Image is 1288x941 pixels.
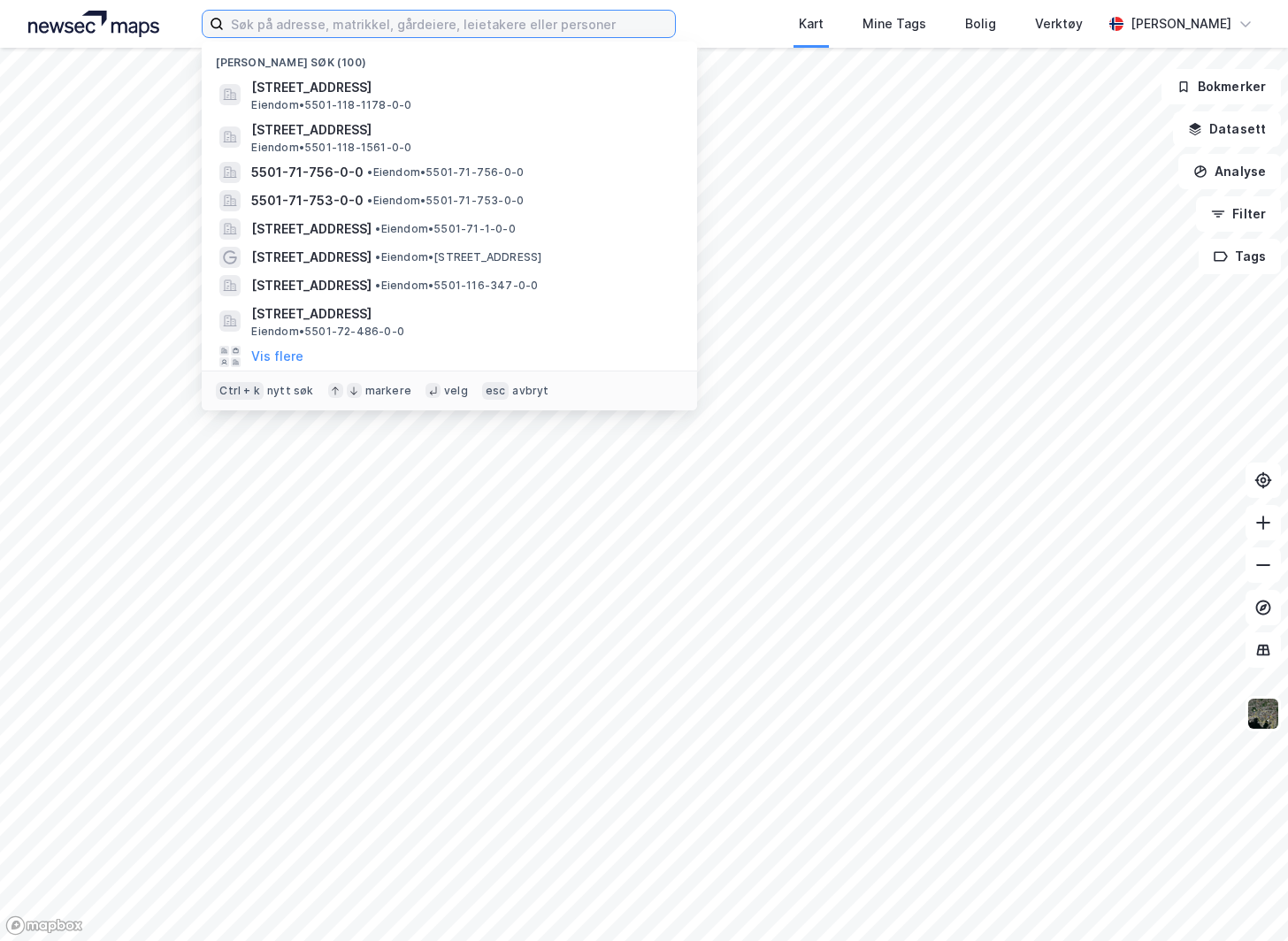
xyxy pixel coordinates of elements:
span: [STREET_ADDRESS] [251,119,676,141]
span: [STREET_ADDRESS] [251,247,372,268]
span: [STREET_ADDRESS] [251,303,676,325]
span: Eiendom • 5501-118-1561-0-0 [251,141,411,155]
span: Eiendom • 5501-72-486-0-0 [251,325,404,339]
span: • [367,165,372,179]
div: Bolig [965,13,996,34]
span: • [375,250,380,264]
span: [STREET_ADDRESS] [251,275,372,296]
span: [STREET_ADDRESS] [251,77,676,98]
span: • [375,279,380,292]
span: [STREET_ADDRESS] [251,218,372,240]
span: Eiendom • [STREET_ADDRESS] [375,250,541,264]
span: • [367,194,372,207]
button: Datasett [1173,111,1281,147]
input: Søk på adresse, matrikkel, gårdeiere, leietakere eller personer [224,11,675,37]
a: Mapbox homepage [5,915,83,936]
div: Kontrollprogram for chat [1200,856,1288,941]
div: Ctrl + k [216,382,264,400]
button: Filter [1196,196,1281,232]
span: 5501-71-753-0-0 [251,190,364,211]
div: esc [482,382,510,400]
div: nytt søk [267,384,314,398]
iframe: Chat Widget [1200,856,1288,941]
div: avbryt [512,384,548,398]
div: Verktøy [1035,13,1083,34]
span: Eiendom • 5501-71-753-0-0 [367,194,524,208]
button: Tags [1199,239,1281,274]
span: Eiendom • 5501-71-756-0-0 [367,165,524,180]
div: Mine Tags [862,13,926,34]
button: Analyse [1178,154,1281,189]
span: 5501-71-756-0-0 [251,162,364,183]
div: velg [444,384,468,398]
button: Bokmerker [1161,69,1281,104]
span: Eiendom • 5501-71-1-0-0 [375,222,515,236]
img: 9k= [1246,697,1280,731]
span: Eiendom • 5501-118-1178-0-0 [251,98,411,112]
div: [PERSON_NAME] [1131,13,1231,34]
button: Vis flere [251,346,303,367]
span: • [375,222,380,235]
img: logo.a4113a55bc3d86da70a041830d287a7e.svg [28,11,159,37]
span: Eiendom • 5501-116-347-0-0 [375,279,538,293]
div: Kart [799,13,824,34]
div: [PERSON_NAME] søk (100) [202,42,697,73]
div: markere [365,384,411,398]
